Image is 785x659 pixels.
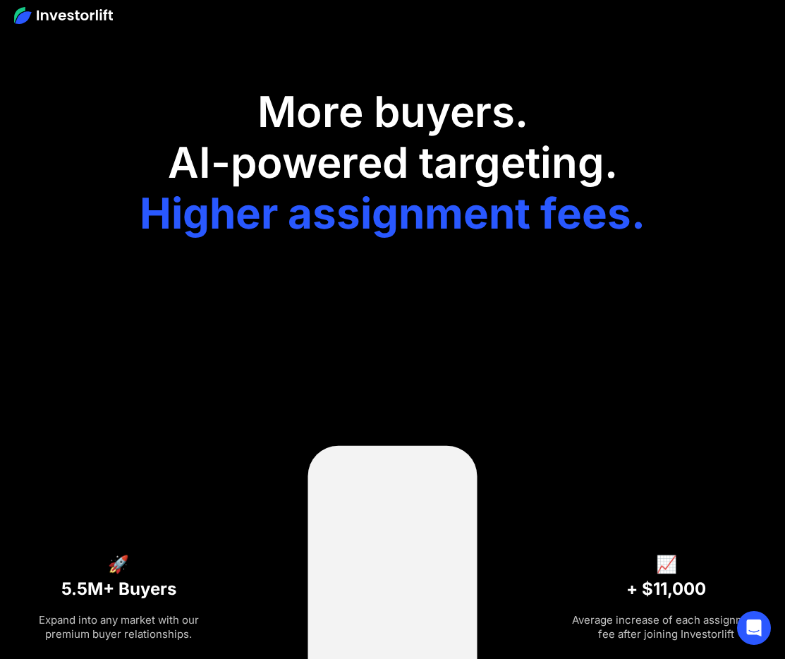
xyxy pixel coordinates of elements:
[61,579,176,604] h3: 5.5M+ Buyers
[140,188,645,244] h1: Higher assignment fees.
[571,613,762,641] div: Average increase of each assignment fee after joining Investorlift
[108,557,129,572] h6: 🚀
[626,579,706,604] h3: + $11,000
[737,611,771,645] div: Open Intercom Messenger
[140,86,645,188] h1: More buyers. AI-powered targeting.
[23,613,214,641] div: Expand into any market with our premium buyer relationships.
[656,557,677,572] h6: 📈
